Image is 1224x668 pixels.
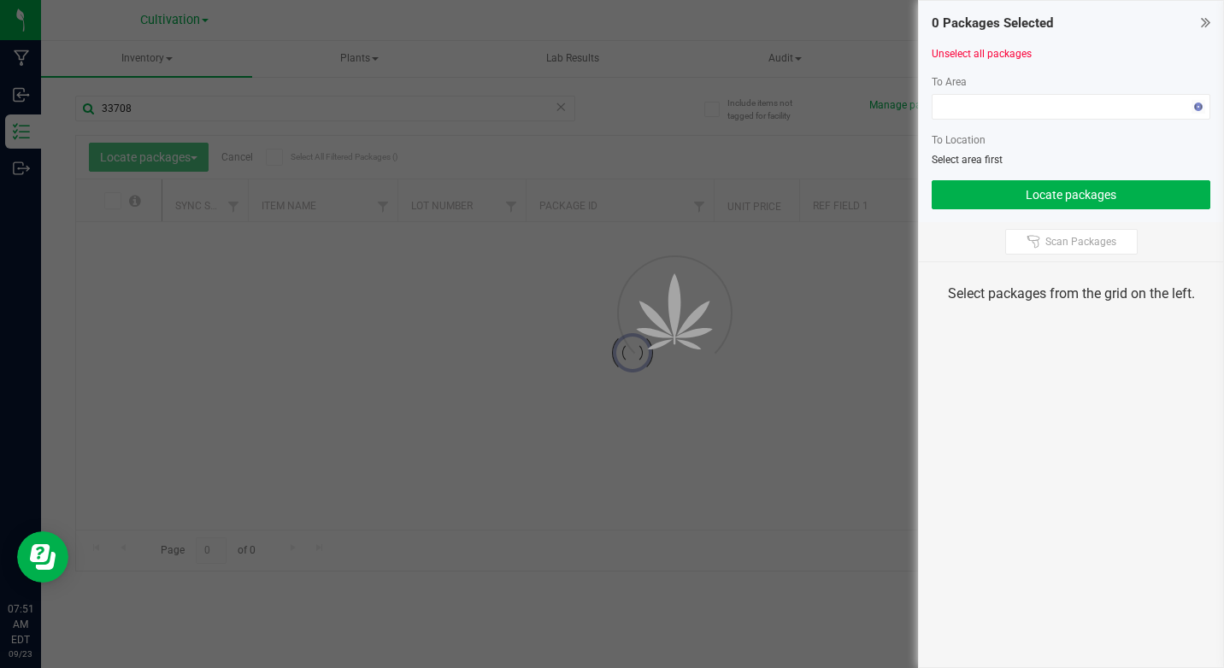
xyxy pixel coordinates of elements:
span: NO DATA FOUND [932,94,1210,120]
span: Scan Packages [1045,235,1116,249]
span: To Location [932,134,986,146]
span: Select area first [932,154,1003,166]
button: Locate packages [932,180,1210,209]
button: Scan Packages [1005,229,1138,255]
iframe: Resource center [17,531,68,583]
div: Select packages from the grid on the left. [940,284,1202,304]
span: To Area [932,76,967,88]
a: Unselect all packages [932,48,1032,60]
